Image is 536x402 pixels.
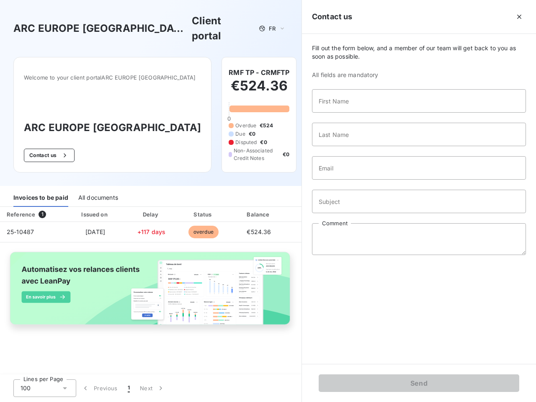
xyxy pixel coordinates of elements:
span: Disputed [235,139,257,146]
h3: Client portal [192,13,253,44]
h3: ARC EUROPE [GEOGRAPHIC_DATA] [13,21,188,36]
span: Overdue [235,122,256,129]
button: Send [319,374,519,392]
input: placeholder [312,89,526,113]
button: Previous [76,379,123,397]
span: 100 [21,384,31,392]
h2: €524.36 [229,77,289,103]
span: Fill out the form below, and a member of our team will get back to you as soon as possible. [312,44,526,61]
div: Issued on [66,210,124,219]
span: €0 [260,139,267,146]
span: Welcome to your client portal ARC EUROPE [GEOGRAPHIC_DATA] [24,74,201,81]
div: Balance [232,210,286,219]
span: [DATE] [85,228,105,235]
button: 1 [123,379,135,397]
span: 0 [227,115,231,122]
span: €0 [283,151,289,158]
div: All documents [78,189,118,207]
div: PDF [289,210,332,219]
span: overdue [188,226,219,238]
input: placeholder [312,123,526,146]
img: banner [3,247,298,337]
h3: ARC EUROPE [GEOGRAPHIC_DATA] [24,120,201,135]
span: Due [235,130,245,138]
button: Next [135,379,170,397]
span: €524.36 [247,228,271,235]
span: €0 [249,130,255,138]
span: €524 [260,122,273,129]
span: 25-10487 [7,228,34,235]
div: Status [178,210,228,219]
button: Contact us [24,149,75,162]
span: Non-Associated Credit Notes [234,147,279,162]
div: Reference [7,211,35,218]
input: placeholder [312,156,526,180]
span: 1 [128,384,130,392]
span: FR [269,25,276,32]
span: All fields are mandatory [312,71,526,79]
input: placeholder [312,190,526,213]
div: Invoices to be paid [13,189,68,207]
h5: Contact us [312,11,353,23]
div: Delay [128,210,175,219]
span: +117 days [137,228,165,235]
span: 1 [39,211,46,218]
h6: RMF TP - CRMFTP [229,67,289,77]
